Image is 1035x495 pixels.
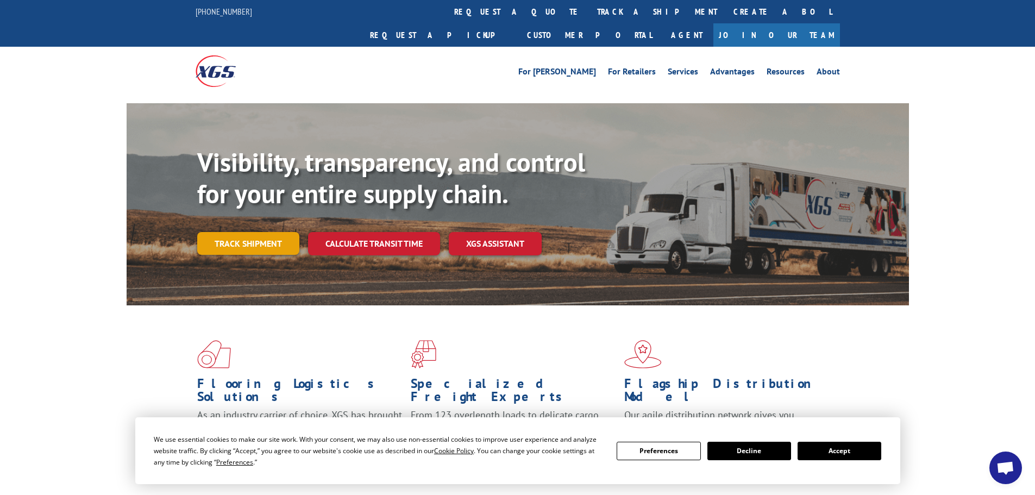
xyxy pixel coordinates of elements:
a: For Retailers [608,67,656,79]
a: Join Our Team [713,23,840,47]
a: Resources [767,67,805,79]
a: Services [668,67,698,79]
a: Track shipment [197,232,299,255]
a: Request a pickup [362,23,519,47]
div: Cookie Consent Prompt [135,417,900,484]
img: xgs-icon-focused-on-flooring-red [411,340,436,368]
a: Calculate transit time [308,232,440,255]
span: Cookie Policy [434,446,474,455]
button: Accept [798,442,881,460]
span: Our agile distribution network gives you nationwide inventory management on demand. [624,409,824,434]
span: Preferences [216,458,253,467]
a: About [817,67,840,79]
a: Customer Portal [519,23,660,47]
h1: Specialized Freight Experts [411,377,616,409]
button: Decline [707,442,791,460]
button: Preferences [617,442,700,460]
a: Agent [660,23,713,47]
a: Advantages [710,67,755,79]
div: We use essential cookies to make our site work. With your consent, we may also use non-essential ... [154,434,604,468]
p: From 123 overlength loads to delicate cargo, our experienced staff knows the best way to move you... [411,409,616,457]
a: [PHONE_NUMBER] [196,6,252,17]
a: XGS ASSISTANT [449,232,542,255]
b: Visibility, transparency, and control for your entire supply chain. [197,145,585,210]
a: For [PERSON_NAME] [518,67,596,79]
a: Open chat [989,452,1022,484]
span: As an industry carrier of choice, XGS has brought innovation and dedication to flooring logistics... [197,409,402,447]
h1: Flooring Logistics Solutions [197,377,403,409]
img: xgs-icon-total-supply-chain-intelligence-red [197,340,231,368]
img: xgs-icon-flagship-distribution-model-red [624,340,662,368]
h1: Flagship Distribution Model [624,377,830,409]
